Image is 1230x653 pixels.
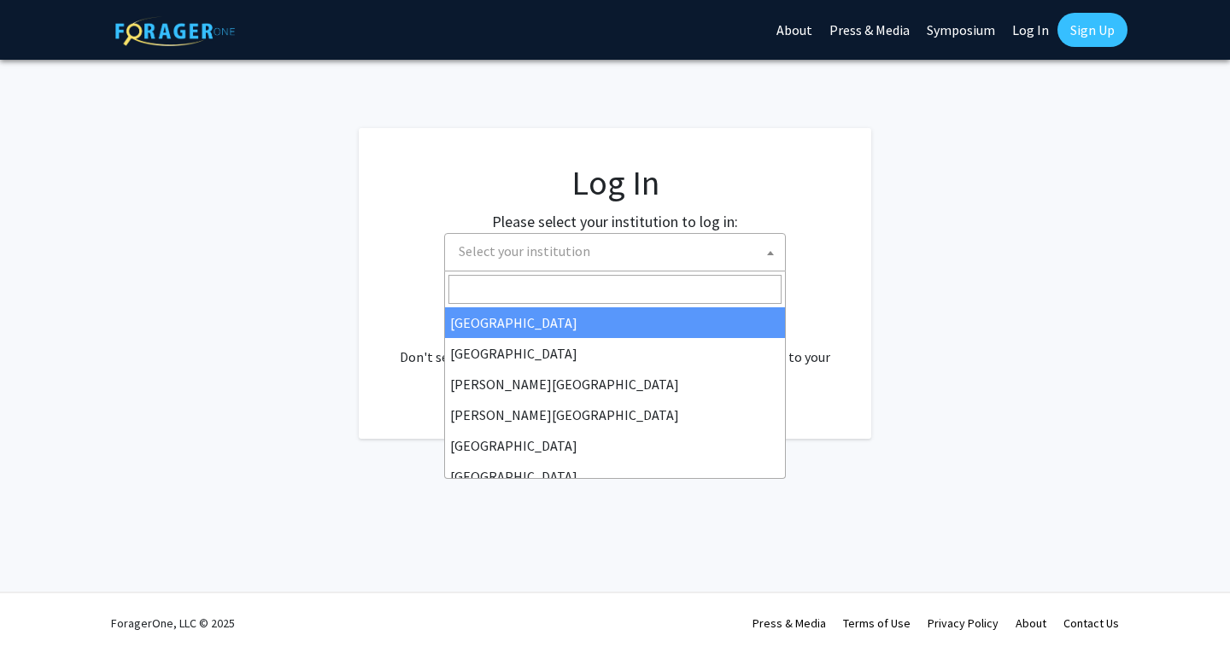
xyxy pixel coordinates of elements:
[445,369,785,399] li: [PERSON_NAME][GEOGRAPHIC_DATA]
[444,233,786,271] span: Select your institution
[1063,615,1119,631] a: Contact Us
[393,162,837,203] h1: Log In
[1016,615,1046,631] a: About
[492,210,738,233] label: Please select your institution to log in:
[393,306,837,388] div: No account? . Don't see your institution? about bringing ForagerOne to your institution.
[445,338,785,369] li: [GEOGRAPHIC_DATA]
[445,399,785,430] li: [PERSON_NAME][GEOGRAPHIC_DATA]
[753,615,826,631] a: Press & Media
[111,593,235,653] div: ForagerOne, LLC © 2025
[445,430,785,461] li: [GEOGRAPHIC_DATA]
[1057,13,1127,47] a: Sign Up
[448,275,782,304] input: Search
[459,242,590,259] span: Select your institution
[445,461,785,492] li: [GEOGRAPHIC_DATA]
[115,16,235,46] img: ForagerOne Logo
[928,615,999,631] a: Privacy Policy
[445,307,785,338] li: [GEOGRAPHIC_DATA]
[452,234,785,269] span: Select your institution
[13,576,73,640] iframe: Chat
[843,615,911,631] a: Terms of Use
